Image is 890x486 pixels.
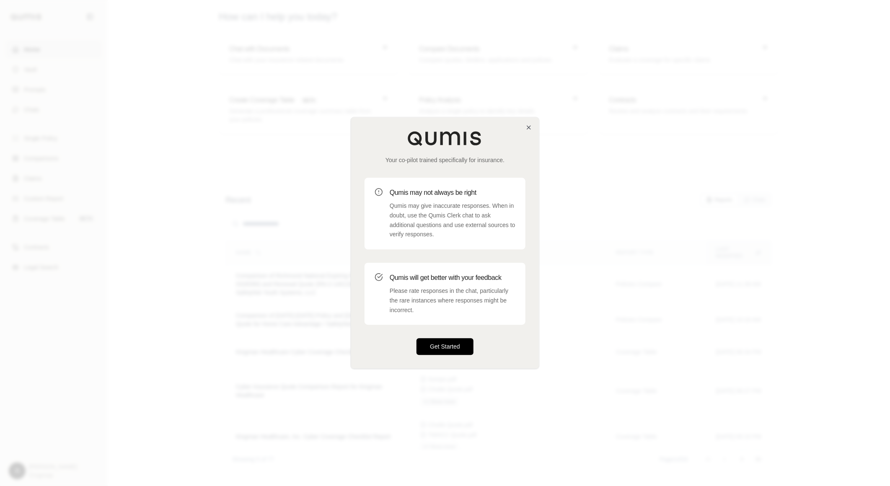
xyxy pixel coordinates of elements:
[417,339,473,355] button: Get Started
[390,273,515,283] h3: Qumis will get better with your feedback
[390,188,515,198] h3: Qumis may not always be right
[390,201,515,239] p: Qumis may give inaccurate responses. When in doubt, use the Qumis Clerk chat to ask additional qu...
[407,131,483,146] img: Qumis Logo
[390,286,515,315] p: Please rate responses in the chat, particularly the rare instances where responses might be incor...
[365,156,525,164] p: Your co-pilot trained specifically for insurance.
